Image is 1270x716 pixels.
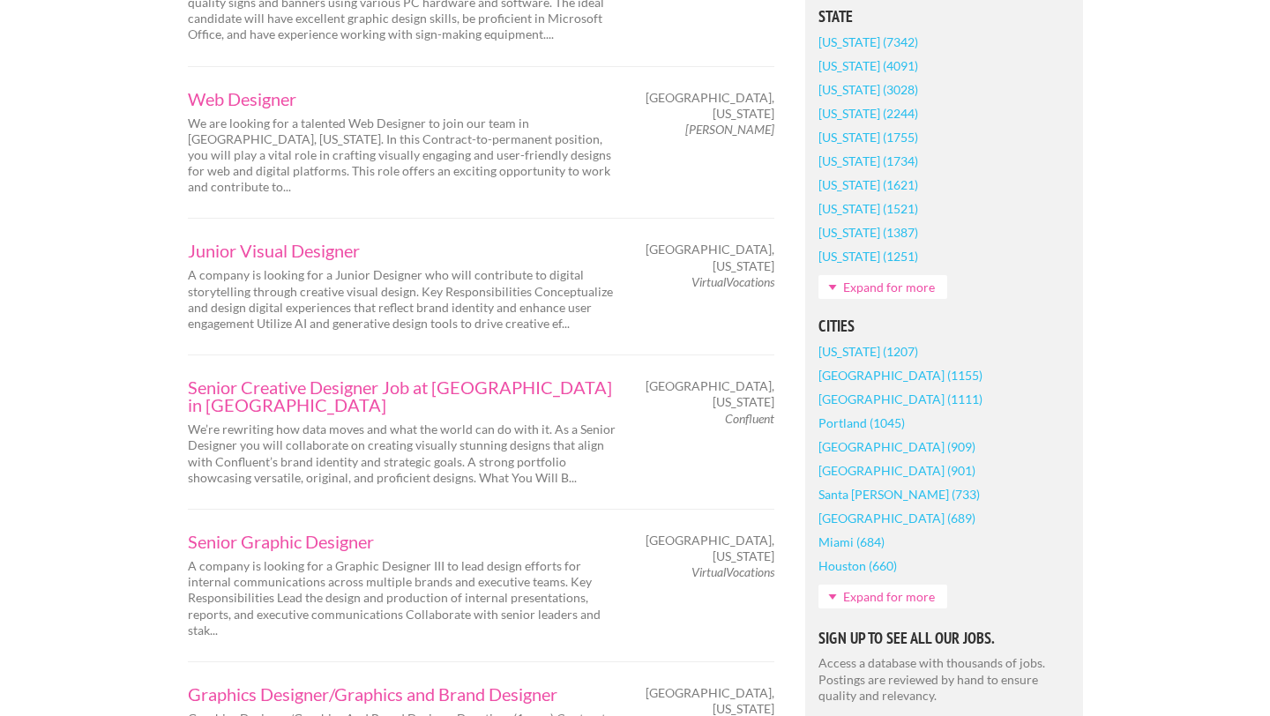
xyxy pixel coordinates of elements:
[188,685,620,703] a: Graphics Designer/Graphics and Brand Designer
[818,9,1070,25] h5: State
[818,244,918,268] a: [US_STATE] (1251)
[646,90,774,122] span: [GEOGRAPHIC_DATA], [US_STATE]
[818,101,918,125] a: [US_STATE] (2244)
[188,267,620,332] p: A company is looking for a Junior Designer who will contribute to digital storytelling through cr...
[818,125,918,149] a: [US_STATE] (1755)
[646,378,774,410] span: [GEOGRAPHIC_DATA], [US_STATE]
[818,411,905,435] a: Portland (1045)
[188,378,620,414] a: Senior Creative Designer Job at [GEOGRAPHIC_DATA] in [GEOGRAPHIC_DATA]
[188,421,620,486] p: We’re rewriting how data moves and what the world can do with it. As a Senior Designer you will c...
[188,90,620,108] a: Web Designer
[646,533,774,564] span: [GEOGRAPHIC_DATA], [US_STATE]
[818,435,975,459] a: [GEOGRAPHIC_DATA] (909)
[818,339,918,363] a: [US_STATE] (1207)
[818,54,918,78] a: [US_STATE] (4091)
[818,318,1070,334] h5: Cities
[818,173,918,197] a: [US_STATE] (1621)
[691,564,774,579] em: VirtualVocations
[818,506,975,530] a: [GEOGRAPHIC_DATA] (689)
[818,30,918,54] a: [US_STATE] (7342)
[818,78,918,101] a: [US_STATE] (3028)
[188,558,620,638] p: A company is looking for a Graphic Designer III to lead design efforts for internal communication...
[818,554,897,578] a: Houston (660)
[818,655,1070,704] p: Access a database with thousands of jobs. Postings are reviewed by hand to ensure quality and rel...
[818,197,918,220] a: [US_STATE] (1521)
[818,275,947,299] a: Expand for more
[818,630,1070,646] h5: Sign Up to See All Our Jobs.
[188,533,620,550] a: Senior Graphic Designer
[188,116,620,196] p: We are looking for a talented Web Designer to join our team in [GEOGRAPHIC_DATA], [US_STATE]. In ...
[818,530,885,554] a: Miami (684)
[818,363,982,387] a: [GEOGRAPHIC_DATA] (1155)
[818,149,918,173] a: [US_STATE] (1734)
[685,122,774,137] em: [PERSON_NAME]
[188,242,620,259] a: Junior Visual Designer
[818,220,918,244] a: [US_STATE] (1387)
[725,411,774,426] em: Confluent
[818,482,980,506] a: Santa [PERSON_NAME] (733)
[691,274,774,289] em: VirtualVocations
[818,459,975,482] a: [GEOGRAPHIC_DATA] (901)
[646,242,774,273] span: [GEOGRAPHIC_DATA], [US_STATE]
[818,387,982,411] a: [GEOGRAPHIC_DATA] (1111)
[818,585,947,608] a: Expand for more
